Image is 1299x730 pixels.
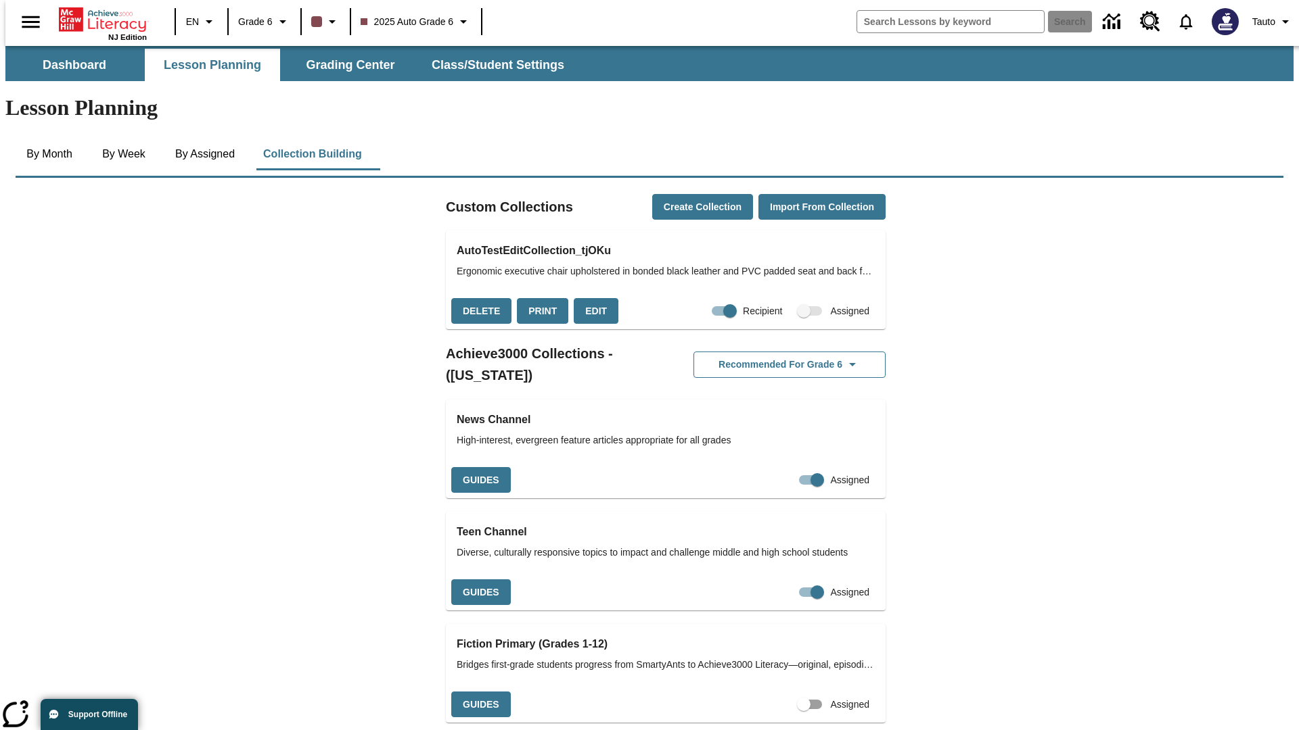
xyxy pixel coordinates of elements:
h3: Teen Channel [457,522,875,541]
div: SubNavbar [5,46,1294,81]
span: Support Offline [68,710,127,719]
button: Lesson Planning [145,49,280,81]
button: Class: 2025 Auto Grade 6, Select your class [355,9,478,34]
h2: Custom Collections [446,196,573,218]
h3: AutoTestEditCollection_tjOKu [457,241,875,260]
span: EN [186,15,199,29]
button: Language: EN, Select a language [180,9,223,34]
span: Assigned [830,304,869,318]
button: Guides [451,691,511,718]
span: Bridges first-grade students progress from SmartyAnts to Achieve3000 Literacy—original, episodic ... [457,658,875,672]
span: High-interest, evergreen feature articles appropriate for all grades [457,433,875,447]
button: Recommended for Grade 6 [693,351,886,378]
div: SubNavbar [5,49,576,81]
button: Grading Center [283,49,418,81]
button: Collection Building [252,138,373,170]
button: Import from Collection [758,194,886,220]
button: By Week [90,138,158,170]
span: Recipient [743,304,782,318]
h2: Achieve3000 Collections - ([US_STATE]) [446,343,666,386]
a: Home [59,6,147,33]
span: 2025 Auto Grade 6 [361,15,454,29]
img: Avatar [1212,8,1239,35]
button: Support Offline [41,699,138,730]
button: Select a new avatar [1204,4,1247,39]
button: Create Collection [652,194,753,220]
button: Guides [451,467,511,493]
button: Grade: Grade 6, Select a grade [233,9,296,34]
button: Open side menu [11,2,51,42]
span: Diverse, culturally responsive topics to impact and challenge middle and high school students [457,545,875,560]
a: Resource Center, Will open in new tab [1132,3,1168,40]
button: Dashboard [7,49,142,81]
button: By Month [16,138,83,170]
button: Edit [574,298,618,324]
h3: Fiction Primary (Grades 1-12) [457,635,875,654]
button: Guides [451,579,511,606]
a: Notifications [1168,4,1204,39]
span: NJ Edition [108,33,147,41]
span: Tauto [1252,15,1275,29]
h3: News Channel [457,410,875,429]
h1: Lesson Planning [5,95,1294,120]
button: Profile/Settings [1247,9,1299,34]
button: Class color is dark brown. Change class color [306,9,346,34]
div: Home [59,5,147,41]
input: search field [857,11,1044,32]
span: Grade 6 [238,15,273,29]
span: Assigned [830,698,869,712]
a: Data Center [1095,3,1132,41]
span: Assigned [830,473,869,487]
button: By Assigned [164,138,246,170]
button: Delete [451,298,511,324]
button: Class/Student Settings [421,49,575,81]
button: Print, will open in a new window [517,298,568,324]
span: Assigned [830,585,869,600]
span: Ergonomic executive chair upholstered in bonded black leather and PVC padded seat and back for al... [457,264,875,278]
